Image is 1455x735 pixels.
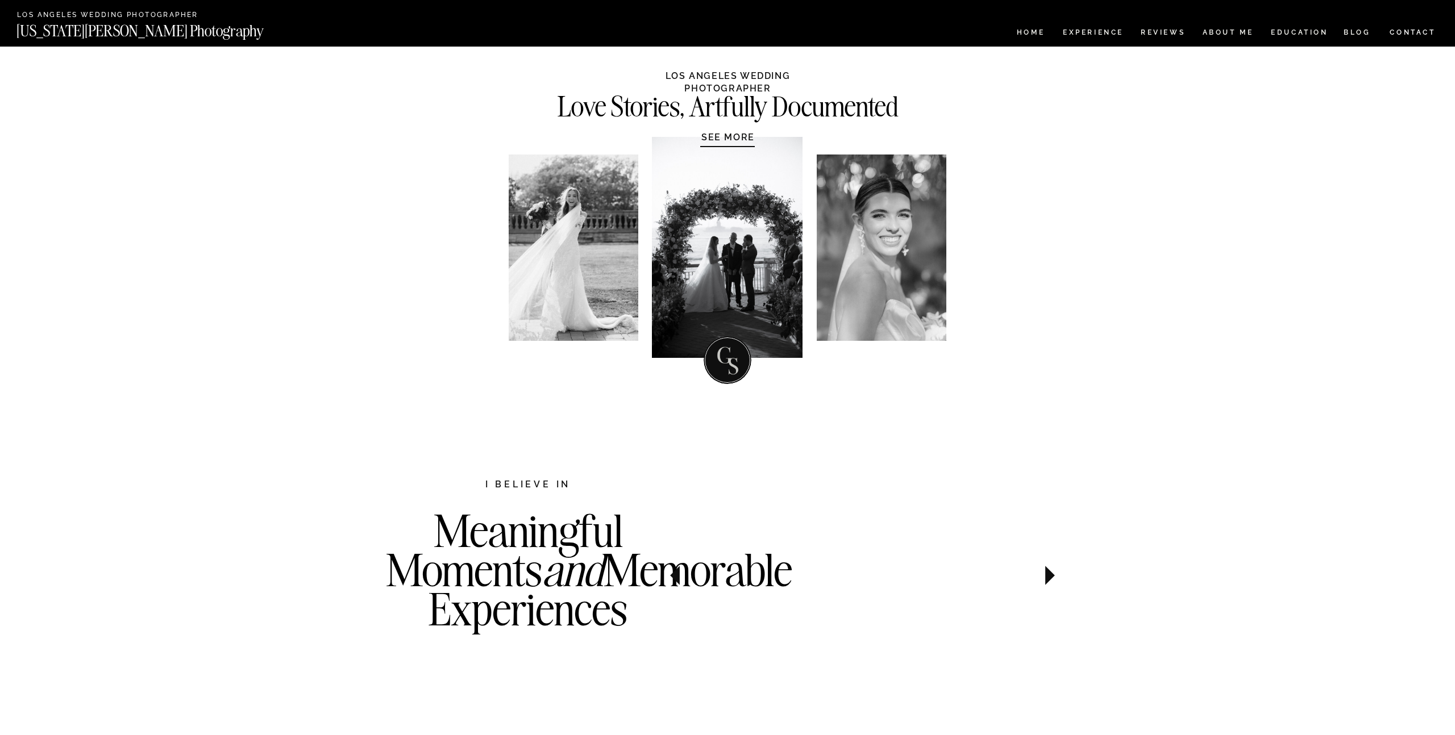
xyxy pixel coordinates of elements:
[984,441,1162,708] img: Wedding party celebrating bride and groom
[542,542,604,598] i: and
[386,511,670,675] h3: Meaningful Moments Memorable Experiences
[1015,29,1047,39] a: HOME
[17,11,240,20] a: Los Angeles Wedding Photographer
[16,23,302,33] a: [US_STATE][PERSON_NAME] Photography
[1141,29,1183,39] a: REVIEWS
[533,94,923,116] h2: Love Stories, Artfully Documented
[1344,29,1371,39] a: BLOG
[674,131,782,143] a: SEE MORE
[1063,29,1123,39] a: Experience
[1270,29,1329,39] a: EDUCATION
[621,70,834,93] h1: LOS ANGELES WEDDING PHOTOGRAPHER
[1202,29,1254,39] a: ABOUT ME
[1389,26,1436,39] a: CONTACT
[758,418,968,732] img: Bridesmaids in downtown LA holding bouquets
[425,478,631,493] h2: I believe in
